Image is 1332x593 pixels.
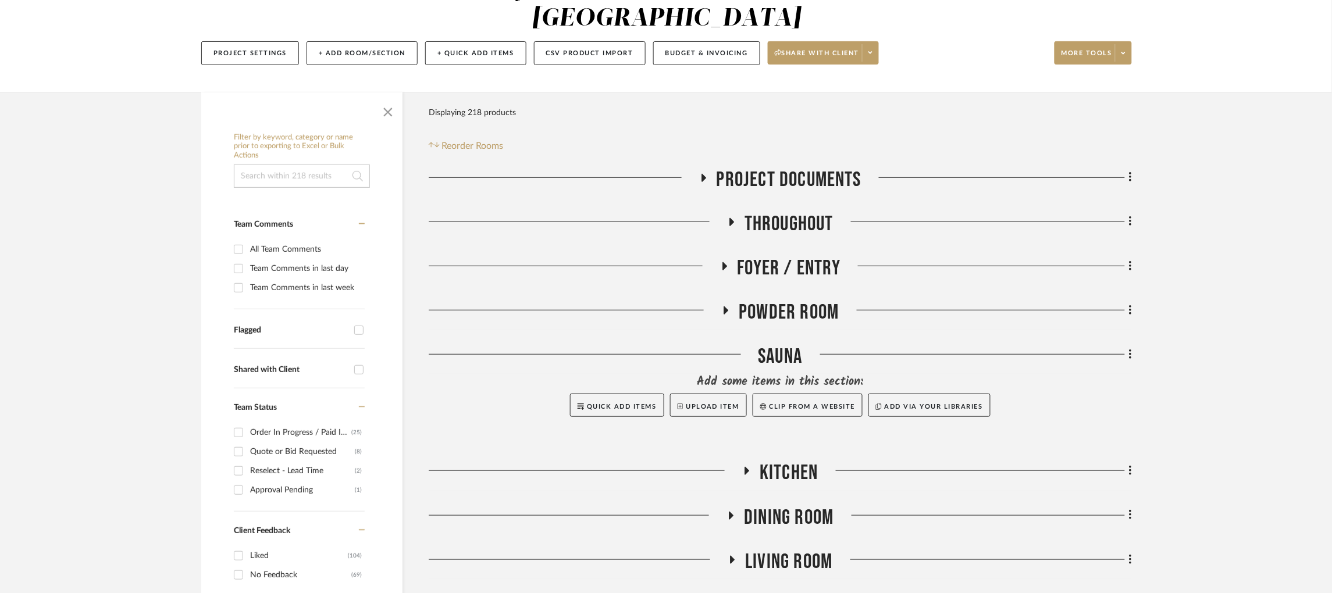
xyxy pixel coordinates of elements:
div: Shared with Client [234,365,348,375]
span: Living Room [745,549,832,574]
button: More tools [1055,41,1132,65]
div: No Feedback [250,566,351,584]
div: Team Comments in last week [250,278,362,297]
div: (1) [355,481,362,499]
div: Displaying 218 products [429,101,516,124]
div: Liked [250,546,348,565]
div: Reselect - Lead Time [250,462,355,480]
button: Upload Item [670,394,747,417]
span: Quick Add Items [587,403,657,410]
div: Team Comments in last day [250,259,362,278]
span: More tools [1062,49,1112,66]
div: Quote or Bid Requested [250,442,355,461]
div: (104) [348,546,362,565]
div: (25) [351,423,362,442]
div: (69) [351,566,362,584]
button: Add via your libraries [868,394,991,417]
h6: Filter by keyword, category or name prior to exporting to Excel or Bulk Actions [234,133,370,160]
span: Powder Room [739,300,839,325]
div: (8) [355,442,362,461]
div: Approval Pending [250,481,355,499]
span: Throughout [745,212,834,237]
div: Order In Progress / Paid In Full w/ Freight, No Balance due [250,423,351,442]
button: Share with client [768,41,879,65]
div: Flagged [234,326,348,335]
div: All Team Comments [250,240,362,259]
span: Reorder Rooms [442,139,504,153]
button: Close [376,98,400,122]
button: CSV Product Import [534,41,646,65]
span: Share with client [775,49,860,66]
span: Team Status [234,403,277,412]
span: Foyer / Entry [738,256,841,281]
span: Kitchen [760,460,818,485]
button: + Quick Add Items [425,41,526,65]
input: Search within 218 results [234,165,370,188]
button: Quick Add Items [570,394,664,417]
span: Dining Room [744,505,834,530]
span: Team Comments [234,220,293,228]
button: Clip from a website [753,394,863,417]
span: Project Documents [717,167,861,192]
button: Reorder Rooms [429,139,504,153]
button: Budget & Invoicing [653,41,760,65]
button: + Add Room/Section [307,41,418,65]
span: Client Feedback [234,527,290,535]
div: (2) [355,462,362,480]
button: Project Settings [201,41,299,65]
div: Add some items in this section: [429,374,1132,390]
